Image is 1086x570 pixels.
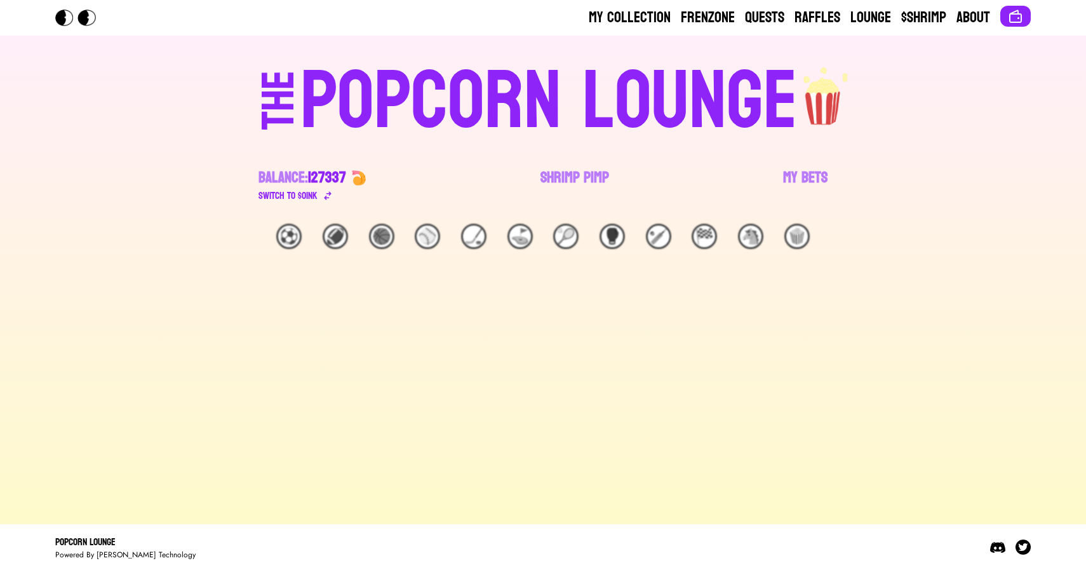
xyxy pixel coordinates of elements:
[461,224,486,249] div: 🏒
[308,164,346,191] span: 127337
[1008,9,1023,24] img: Connect wallet
[415,224,440,249] div: ⚾️
[956,8,990,28] a: About
[258,168,346,188] div: Balance:
[738,224,763,249] div: 🐴
[745,8,784,28] a: Quests
[540,168,609,203] a: Shrimp Pimp
[256,71,302,155] div: THE
[507,224,533,249] div: ⛳️
[990,539,1005,555] img: Discord
[55,550,196,560] div: Powered By [PERSON_NAME] Technology
[258,188,318,203] div: Switch to $ OINK
[681,8,735,28] a: Frenzone
[783,168,828,203] a: My Bets
[901,8,946,28] a: $Shrimp
[276,224,302,249] div: ⚽️
[55,534,196,550] div: Popcorn Lounge
[369,224,394,249] div: 🏀
[784,224,810,249] div: 🍿
[553,224,579,249] div: 🎾
[300,61,798,142] div: POPCORN LOUNGE
[55,10,106,26] img: Popcorn
[351,170,366,186] img: 🍤
[798,56,850,127] img: popcorn
[589,8,671,28] a: My Collection
[600,224,625,249] div: 🥊
[794,8,840,28] a: Raffles
[1016,539,1031,555] img: Twitter
[850,8,891,28] a: Lounge
[152,56,934,142] a: THEPOPCORN LOUNGEpopcorn
[646,224,671,249] div: 🏏
[323,224,348,249] div: 🏈
[692,224,717,249] div: 🏁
